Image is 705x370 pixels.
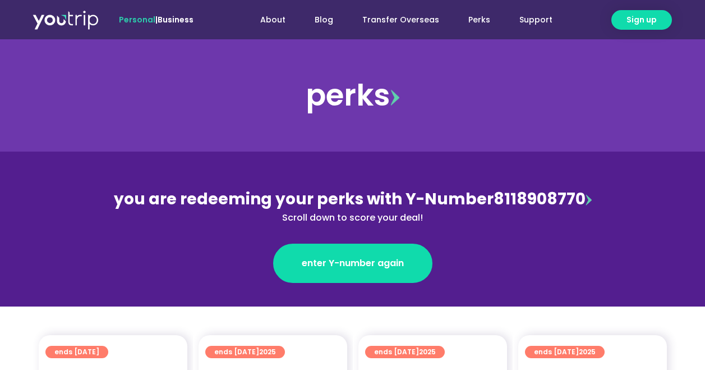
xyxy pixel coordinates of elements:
a: ends [DATE]2025 [205,346,285,358]
a: ends [DATE]2025 [365,346,445,358]
nav: Menu [224,10,567,30]
a: Blog [300,10,348,30]
div: Scroll down to score your deal! [109,211,596,225]
span: ends [DATE] [54,346,99,358]
span: ends [DATE] [534,346,596,358]
a: Transfer Overseas [348,10,454,30]
a: Sign up [611,10,672,30]
a: ends [DATE]2025 [525,346,605,358]
span: you are redeeming your perks with Y-Number [114,188,494,210]
div: 8118908770 [109,188,596,225]
a: About [246,10,300,30]
span: 2025 [579,347,596,357]
span: | [119,14,193,25]
span: 2025 [419,347,436,357]
a: Business [158,14,193,25]
span: ends [DATE] [214,346,276,358]
span: Sign up [626,14,657,26]
a: ends [DATE] [45,346,108,358]
a: enter Y-number again [273,244,432,283]
span: Personal [119,14,155,25]
span: ends [DATE] [374,346,436,358]
a: Perks [454,10,505,30]
a: Support [505,10,567,30]
span: enter Y-number again [302,257,404,270]
span: 2025 [259,347,276,357]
